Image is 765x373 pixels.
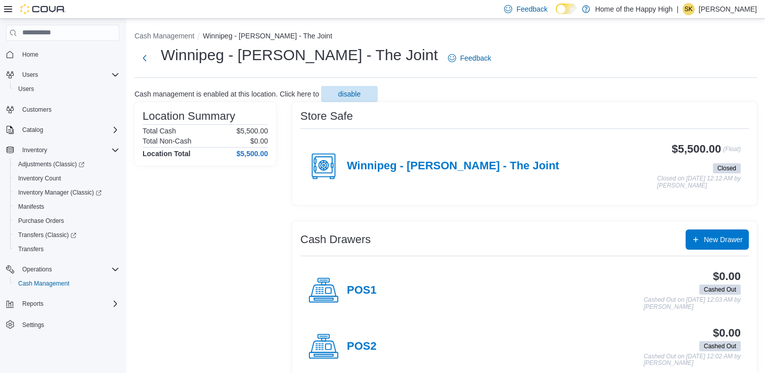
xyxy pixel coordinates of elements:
button: Settings [2,317,123,332]
span: Inventory Count [14,172,119,184]
button: Catalog [2,123,123,137]
span: Users [18,69,119,81]
p: | [677,3,679,15]
button: Manifests [10,200,123,214]
span: Cashed Out [704,285,736,294]
h3: $0.00 [713,327,741,339]
span: Cashed Out [699,341,741,351]
span: Cash Management [18,279,69,288]
span: Transfers (Classic) [18,231,76,239]
span: Home [22,51,38,59]
button: Inventory [2,143,123,157]
a: Cash Management [14,277,73,290]
h4: POS2 [347,340,377,353]
span: Customers [22,106,52,114]
h3: Cash Drawers [300,234,371,246]
h4: Location Total [143,150,191,158]
span: Cashed Out [704,342,736,351]
span: Settings [22,321,44,329]
span: Reports [18,298,119,310]
div: Sehajpreet Kaur [683,3,695,15]
span: Adjustments (Classic) [14,158,119,170]
button: Catalog [18,124,47,136]
a: Home [18,49,42,61]
button: Inventory Count [10,171,123,185]
span: SK [685,3,693,15]
span: Inventory [22,146,47,154]
h3: $5,500.00 [672,143,722,155]
span: Inventory Manager (Classic) [18,189,102,197]
button: Users [18,69,42,81]
a: Adjustments (Classic) [14,158,88,170]
button: Home [2,47,123,62]
button: Operations [18,263,56,275]
button: disable [321,86,378,102]
span: Transfers [14,243,119,255]
button: Cash Management [10,276,123,291]
input: Dark Mode [556,4,577,14]
p: Closed on [DATE] 12:12 AM by [PERSON_NAME] [657,175,741,189]
button: Winnipeg - [PERSON_NAME] - The Joint [203,32,332,40]
button: Users [10,82,123,96]
p: Cashed Out on [DATE] 12:02 AM by [PERSON_NAME] [644,353,741,367]
span: Closed [717,164,736,173]
span: disable [338,89,361,99]
h4: $5,500.00 [237,150,268,158]
p: Cashed Out on [DATE] 12:03 AM by [PERSON_NAME] [644,297,741,310]
span: Adjustments (Classic) [18,160,84,168]
span: Operations [22,265,52,273]
h4: POS1 [347,284,377,297]
p: Cash management is enabled at this location. Click here to [134,90,319,98]
a: Inventory Manager (Classic) [14,186,106,199]
button: Next [134,48,155,68]
p: $5,500.00 [237,127,268,135]
a: Customers [18,104,56,116]
span: Catalog [18,124,119,136]
span: Purchase Orders [18,217,64,225]
button: New Drawer [686,229,749,250]
h1: Winnipeg - [PERSON_NAME] - The Joint [161,45,438,65]
a: Inventory Count [14,172,65,184]
a: Purchase Orders [14,215,68,227]
span: Users [18,85,34,93]
h6: Total Non-Cash [143,137,192,145]
span: Users [22,71,38,79]
span: Transfers (Classic) [14,229,119,241]
span: New Drawer [704,235,743,245]
h3: Location Summary [143,110,235,122]
button: Transfers [10,242,123,256]
span: Purchase Orders [14,215,119,227]
h3: Store Safe [300,110,353,122]
span: Inventory Count [18,174,61,182]
p: (Float) [723,143,741,161]
a: Manifests [14,201,48,213]
button: Reports [18,298,48,310]
a: Users [14,83,38,95]
span: Inventory [18,144,119,156]
span: Cashed Out [699,285,741,295]
button: Cash Management [134,32,194,40]
span: Users [14,83,119,95]
a: Inventory Manager (Classic) [10,185,123,200]
button: Purchase Orders [10,214,123,228]
a: Feedback [444,48,495,68]
a: Transfers [14,243,48,255]
h6: Total Cash [143,127,176,135]
span: Transfers [18,245,43,253]
span: Feedback [460,53,491,63]
span: Catalog [22,126,43,134]
span: Settings [18,318,119,331]
p: [PERSON_NAME] [699,3,757,15]
a: Adjustments (Classic) [10,157,123,171]
span: Manifests [14,201,119,213]
button: Customers [2,102,123,117]
nav: An example of EuiBreadcrumbs [134,31,757,43]
nav: Complex example [6,43,119,358]
a: Transfers (Classic) [14,229,80,241]
span: Reports [22,300,43,308]
button: Inventory [18,144,51,156]
h4: Winnipeg - [PERSON_NAME] - The Joint [347,160,559,173]
p: Home of the Happy High [595,3,672,15]
span: Inventory Manager (Classic) [14,186,119,199]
